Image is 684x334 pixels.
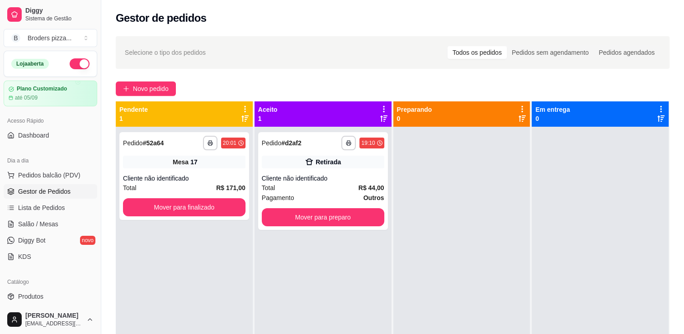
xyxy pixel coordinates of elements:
span: Lista de Pedidos [18,203,65,212]
p: 1 [119,114,148,123]
div: Cliente não identificado [262,174,384,183]
div: Pedidos sem agendamento [507,46,594,59]
span: plus [123,86,129,92]
article: até 05/09 [15,94,38,101]
strong: # d2af2 [281,139,301,147]
div: 19:10 [361,139,375,147]
span: Pedidos balcão (PDV) [18,171,80,180]
p: Em entrega [535,105,570,114]
h2: Gestor de pedidos [116,11,207,25]
span: Total [262,183,275,193]
div: Dia a dia [4,153,97,168]
span: Total [123,183,137,193]
button: Pedidos balcão (PDV) [4,168,97,182]
button: Select a team [4,29,97,47]
span: Selecione o tipo dos pedidos [125,48,206,57]
div: Broders pizza ... [28,33,71,43]
span: Diggy [25,7,94,15]
span: Novo pedido [133,84,169,94]
a: DiggySistema de Gestão [4,4,97,25]
span: [PERSON_NAME] [25,312,83,320]
button: Mover para preparo [262,208,384,226]
div: 17 [190,157,198,167]
p: 1 [258,114,278,123]
button: Mover para finalizado [123,198,245,216]
p: Aceito [258,105,278,114]
span: Mesa [173,157,189,167]
a: Diggy Botnovo [4,233,97,248]
span: Produtos [18,292,43,301]
span: Salão / Mesas [18,219,58,229]
span: Pedido [123,139,143,147]
button: [PERSON_NAME][EMAIL_ADDRESS][DOMAIN_NAME] [4,309,97,330]
span: Pedido [262,139,282,147]
p: Pendente [119,105,148,114]
a: Produtos [4,289,97,304]
a: KDS [4,249,97,264]
a: Plano Customizadoaté 05/09 [4,81,97,106]
p: 0 [397,114,432,123]
span: KDS [18,252,31,261]
span: Gestor de Pedidos [18,187,71,196]
article: Plano Customizado [17,86,67,92]
span: Pagamento [262,193,294,203]
div: Acesso Rápido [4,114,97,128]
a: Dashboard [4,128,97,143]
span: Diggy Bot [18,236,46,245]
p: Preparando [397,105,432,114]
button: Novo pedido [116,81,176,96]
div: Pedidos agendados [594,46,660,59]
strong: R$ 171,00 [216,184,245,191]
div: Catálogo [4,275,97,289]
div: Todos os pedidos [448,46,507,59]
strong: # 52a64 [143,139,164,147]
div: 20:01 [223,139,236,147]
span: [EMAIL_ADDRESS][DOMAIN_NAME] [25,320,83,327]
strong: R$ 44,00 [359,184,384,191]
span: Sistema de Gestão [25,15,94,22]
button: Alterar Status [70,58,90,69]
strong: Outros [363,194,384,201]
div: Loja aberta [11,59,49,69]
span: Dashboard [18,131,49,140]
p: 0 [535,114,570,123]
div: Cliente não identificado [123,174,245,183]
a: Gestor de Pedidos [4,184,97,199]
a: Salão / Mesas [4,217,97,231]
div: Retirada [316,157,341,167]
span: B [11,33,20,43]
a: Lista de Pedidos [4,200,97,215]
